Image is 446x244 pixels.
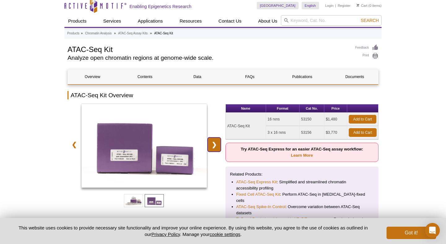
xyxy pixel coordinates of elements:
[236,179,277,185] a: ATAC-Seq Express Kit
[338,3,350,8] a: Register
[300,113,324,126] td: 53150
[356,2,382,9] li: (0 items)
[359,18,381,23] button: Search
[236,216,332,222] a: Tn5 and Pre-indexed Assembled Tn5 Transposomes
[325,3,334,8] a: Login
[255,15,281,27] a: About Us
[425,223,440,238] div: Open Intercom Messenger
[118,31,148,36] a: ATAC-Seq Assay Kits
[81,104,207,188] img: ATAC-Seq Kit
[230,171,374,177] p: Related Products:
[302,2,319,9] a: English
[236,191,368,204] li: : Perform ATAC-Seq in [MEDICAL_DATA]-fixed cells
[114,32,116,35] li: »
[99,15,125,27] a: Services
[85,31,112,36] a: Chromatin Analysis
[173,69,222,84] a: Data
[210,232,240,237] button: cookie settings
[257,2,299,9] a: [GEOGRAPHIC_DATA]
[356,4,359,7] img: Your Cart
[356,3,367,8] a: Cart
[236,204,368,216] li: : Overcome variation between ATAC-Seq datasets
[266,113,300,126] td: 16 rxns
[236,204,286,210] a: ATAC-Seq Spike-In Control
[151,232,180,237] a: Privacy Policy
[281,15,382,26] input: Keyword, Cat. No.
[300,104,324,113] th: Cat No.
[324,126,347,139] td: $3,770
[226,113,266,139] td: ATAC-Seq Kit
[278,69,327,84] a: Publications
[266,126,300,139] td: 3 x 16 rxns
[349,115,376,124] a: Add to Cart
[236,216,368,235] li: : Pre-loaded ready-to-use transposomes for up to 96 ATAC-Seq reactions and recombinant Tn5 transp...
[64,15,90,27] a: Products
[68,137,81,152] a: ❮
[68,69,117,84] a: Overview
[208,137,221,152] a: ❯
[387,227,436,239] button: Got it!
[150,32,152,35] li: »
[241,147,363,158] strong: Try ATAC-Seq Express for an easier ATAC-Seq assay workflow:
[81,32,83,35] li: »
[324,104,347,113] th: Price
[226,104,266,113] th: Name
[129,4,191,9] h2: Enabling Epigenetics Research
[68,91,378,99] h2: ATAC-Seq Kit Overview
[225,69,274,84] a: FAQs
[176,15,206,27] a: Resources
[266,104,300,113] th: Format
[355,44,378,51] a: Feedback
[300,126,324,139] td: 53156
[68,44,349,54] h1: ATAC-Seq Kit
[324,113,347,126] td: $1,480
[361,18,379,23] span: Search
[81,104,207,190] a: ATAC-Seq Kit
[355,53,378,59] a: Print
[335,2,336,9] li: |
[154,32,173,35] li: ATAC-Seq Kit
[134,15,167,27] a: Applications
[291,153,313,158] a: Learn More
[10,224,376,237] p: This website uses cookies to provide necessary site functionality and improve your online experie...
[67,31,79,36] a: Products
[68,55,349,61] h2: Analyze open chromatin regions at genome-wide scale.
[215,15,245,27] a: Contact Us
[120,69,169,84] a: Contents
[236,191,280,198] a: Fixed Cell ATAC-Seq Kit
[349,128,377,137] a: Add to Cart
[330,69,379,84] a: Documents
[236,179,368,191] li: : Simplified and streamlined chromatin accessibility profiling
